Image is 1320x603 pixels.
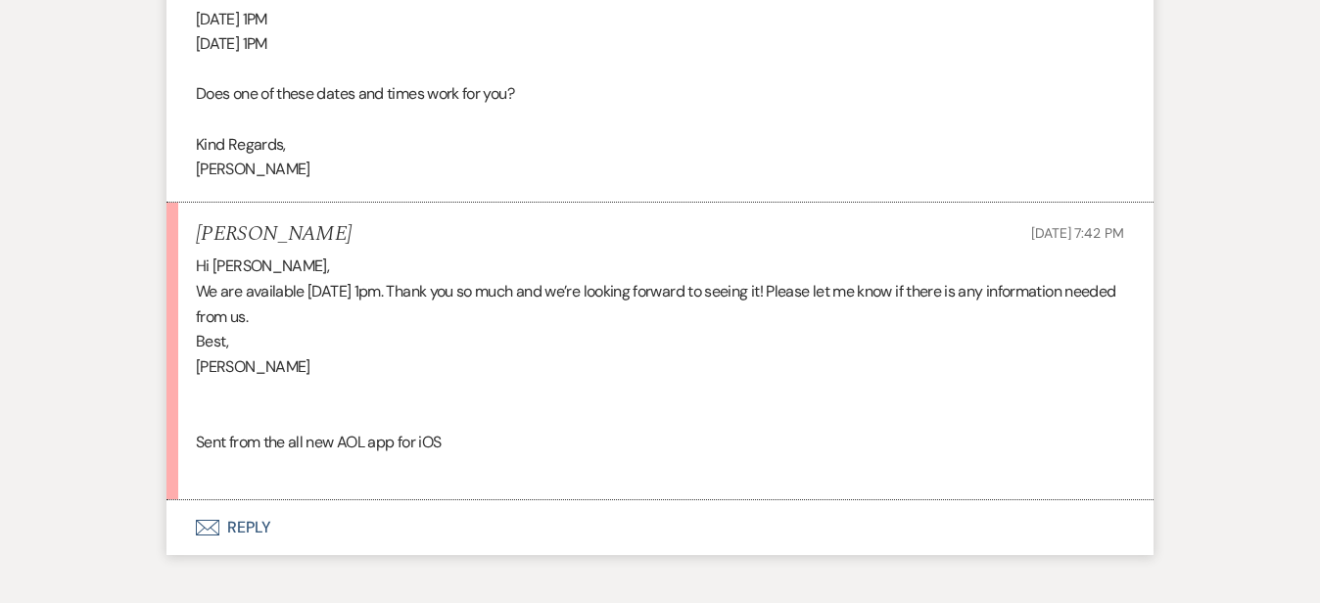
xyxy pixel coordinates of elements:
p: [DATE] 1PM [196,7,1124,32]
h5: [PERSON_NAME] [196,222,352,247]
p: Does one of these dates and times work for you? [196,81,1124,107]
div: Hi [PERSON_NAME], We are available [DATE] 1pm. Thank you so much and we’re looking forward to see... [196,254,1124,479]
span: [DATE] 7:42 PM [1031,224,1124,242]
p: Kind Regards, [196,132,1124,158]
button: Reply [166,500,1154,555]
p: [DATE] 1PM [196,31,1124,57]
p: [PERSON_NAME] [196,157,1124,182]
